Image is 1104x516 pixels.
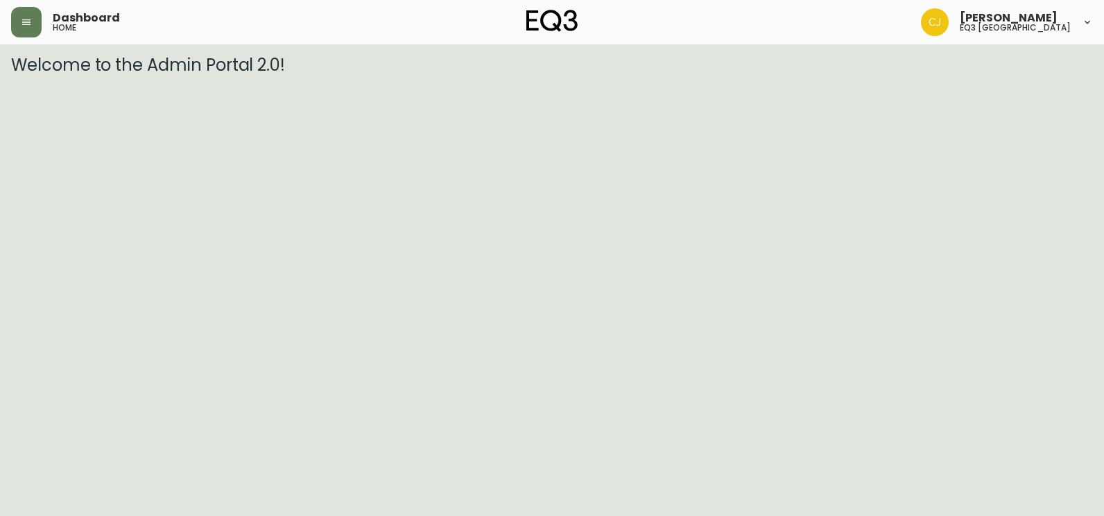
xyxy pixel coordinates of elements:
[11,55,1093,75] h3: Welcome to the Admin Portal 2.0!
[921,8,949,36] img: 7836c8950ad67d536e8437018b5c2533
[53,24,76,32] h5: home
[53,12,120,24] span: Dashboard
[960,24,1071,32] h5: eq3 [GEOGRAPHIC_DATA]
[960,12,1058,24] span: [PERSON_NAME]
[526,10,578,32] img: logo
